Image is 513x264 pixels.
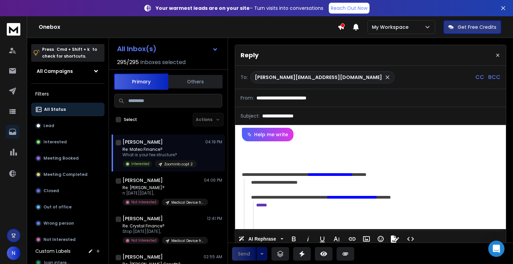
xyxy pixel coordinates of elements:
[7,246,20,260] button: N
[31,64,104,78] button: All Campaigns
[372,24,411,31] p: My Workspace
[43,221,74,226] p: Wrong person
[156,5,250,12] strong: Your warmest leads are on your site
[331,5,367,12] p: Reach Out Now
[330,232,343,246] button: More Text
[207,216,222,221] p: 12:41 PM
[31,184,104,198] button: Closed
[404,232,417,246] button: Code View
[44,107,66,112] p: All Status
[122,147,197,152] p: Re: Mateo Finance?
[241,50,259,60] p: Reply
[241,74,248,81] p: To:
[122,190,204,196] p: n [DATE][DATE],
[241,113,260,119] p: Subject:
[122,229,204,234] p: Stop [DATE][DATE],
[122,139,163,145] h1: [PERSON_NAME]
[114,74,168,90] button: Primary
[302,232,315,246] button: Italic (⌘I)
[122,185,204,190] p: Re: [PERSON_NAME]?
[43,156,79,161] p: Meeting Booked
[241,95,254,101] p: From:
[124,117,137,122] label: Select
[7,23,20,36] img: logo
[287,232,300,246] button: Bold (⌘B)
[43,139,67,145] p: Interested
[255,74,382,81] p: [PERSON_NAME][EMAIL_ADDRESS][DOMAIN_NAME]
[39,23,338,31] h1: Onebox
[360,232,373,246] button: Insert Image (⌘P)
[131,161,149,166] p: Interested
[31,233,104,246] button: Not Interested
[140,58,186,66] h3: Inboxes selected
[122,177,163,184] h1: [PERSON_NAME]
[475,73,484,81] p: CC
[168,74,223,89] button: Others
[31,119,104,133] button: Lead
[374,232,387,246] button: Emoticons
[43,123,54,128] p: Lead
[43,204,72,210] p: Out of office
[164,162,193,167] p: Zoominfo copt 2
[458,24,496,31] p: Get Free Credits
[488,241,505,257] div: Open Intercom Messenger
[156,5,323,12] p: – Turn visits into conversations
[43,172,88,177] p: Meeting Completed
[31,217,104,230] button: Wrong person
[204,178,222,183] p: 04:06 PM
[171,238,204,243] p: Medical Device from Twitter Giveaway
[443,20,501,34] button: Get Free Credits
[316,232,329,246] button: Underline (⌘U)
[388,232,401,246] button: Signature
[131,238,156,243] p: Not Interested
[31,200,104,214] button: Out of office
[117,45,156,52] h1: All Inbox(s)
[122,215,163,222] h1: [PERSON_NAME]
[488,73,500,81] p: BCC
[122,152,197,158] p: What is your fee structure?
[37,68,73,75] h1: All Campaigns
[242,128,293,141] button: Help me write
[43,237,76,242] p: Not Interested
[117,58,139,66] span: 295 / 295
[205,139,222,145] p: 04:19 PM
[247,236,278,242] span: AI Rephrase
[329,3,369,14] a: Reach Out Now
[31,135,104,149] button: Interested
[204,254,222,260] p: 02:55 AM
[31,89,104,99] h3: Filters
[131,200,156,205] p: Not Interested
[237,232,285,246] button: AI Rephrase
[112,42,224,56] button: All Inbox(s)
[346,232,359,246] button: Insert Link (⌘K)
[31,103,104,116] button: All Status
[122,253,163,260] h1: [PERSON_NAME]
[122,223,204,229] p: Re: Crystal Finance?
[42,46,97,60] p: Press to check for shortcuts.
[31,168,104,181] button: Meeting Completed
[171,200,204,205] p: Medical Device from Twitter Giveaway
[56,45,91,53] span: Cmd + Shift + k
[43,188,59,194] p: Closed
[35,248,71,255] h3: Custom Labels
[31,151,104,165] button: Meeting Booked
